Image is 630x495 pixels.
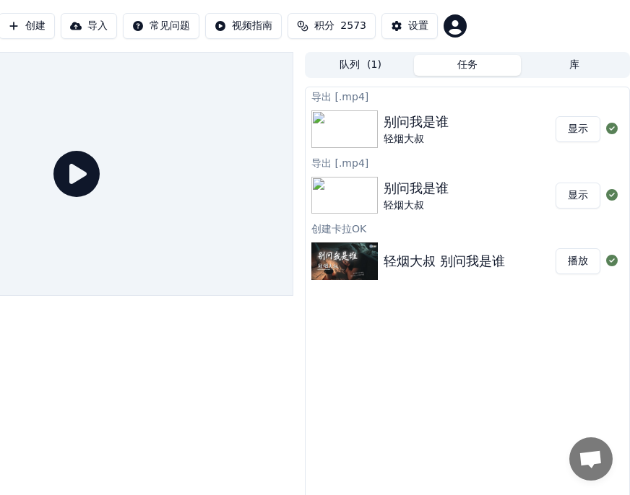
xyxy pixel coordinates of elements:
[556,248,600,274] button: 播放
[123,13,199,39] button: 常见问题
[306,87,629,105] div: 导出 [.mp4]
[556,183,600,209] button: 显示
[384,198,449,213] div: 轻烟大叔
[408,19,428,33] div: 设置
[307,55,414,76] button: 队列
[340,19,366,33] span: 2573
[521,55,628,76] button: 库
[384,251,505,271] div: 轻烟大叔 别问我是谁
[61,13,117,39] button: 导入
[306,154,629,171] div: 导出 [.mp4]
[414,55,521,76] button: 任务
[314,19,335,33] span: 积分
[288,13,376,39] button: 积分2573
[367,58,381,72] span: ( 1 )
[306,219,629,237] div: 创建卡拉OK
[569,437,613,481] div: 打開聊天
[205,13,282,39] button: 视频指南
[384,178,449,198] div: 别问我是谁
[556,116,600,142] button: 显示
[381,13,438,39] button: 设置
[384,132,449,146] div: 轻烟大叔
[384,112,449,132] div: 别问我是谁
